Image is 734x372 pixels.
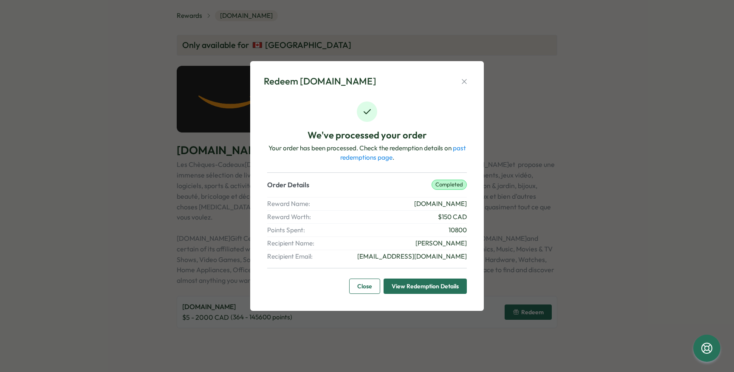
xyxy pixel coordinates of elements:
[264,75,376,88] div: Redeem [DOMAIN_NAME]
[267,199,315,209] span: Reward Name:
[349,279,380,294] button: Close
[384,279,467,294] button: View Redemption Details
[308,129,427,142] p: We've processed your order
[267,239,315,248] span: Recipient Name:
[432,180,467,190] p: completed
[438,212,467,222] span: $ 150 CAD
[414,199,467,209] span: [DOMAIN_NAME]
[392,279,459,293] span: View Redemption Details
[267,252,315,261] span: Recipient Email:
[357,279,372,293] span: Close
[267,180,309,190] p: Order Details
[267,144,467,162] p: Your order has been processed. Check the redemption details on .
[415,239,467,248] span: [PERSON_NAME]
[340,144,466,161] a: past redemptions page
[267,225,315,235] span: Points Spent:
[449,225,467,235] span: 10800
[357,252,467,261] span: [EMAIL_ADDRESS][DOMAIN_NAME]
[267,212,315,222] span: Reward Worth:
